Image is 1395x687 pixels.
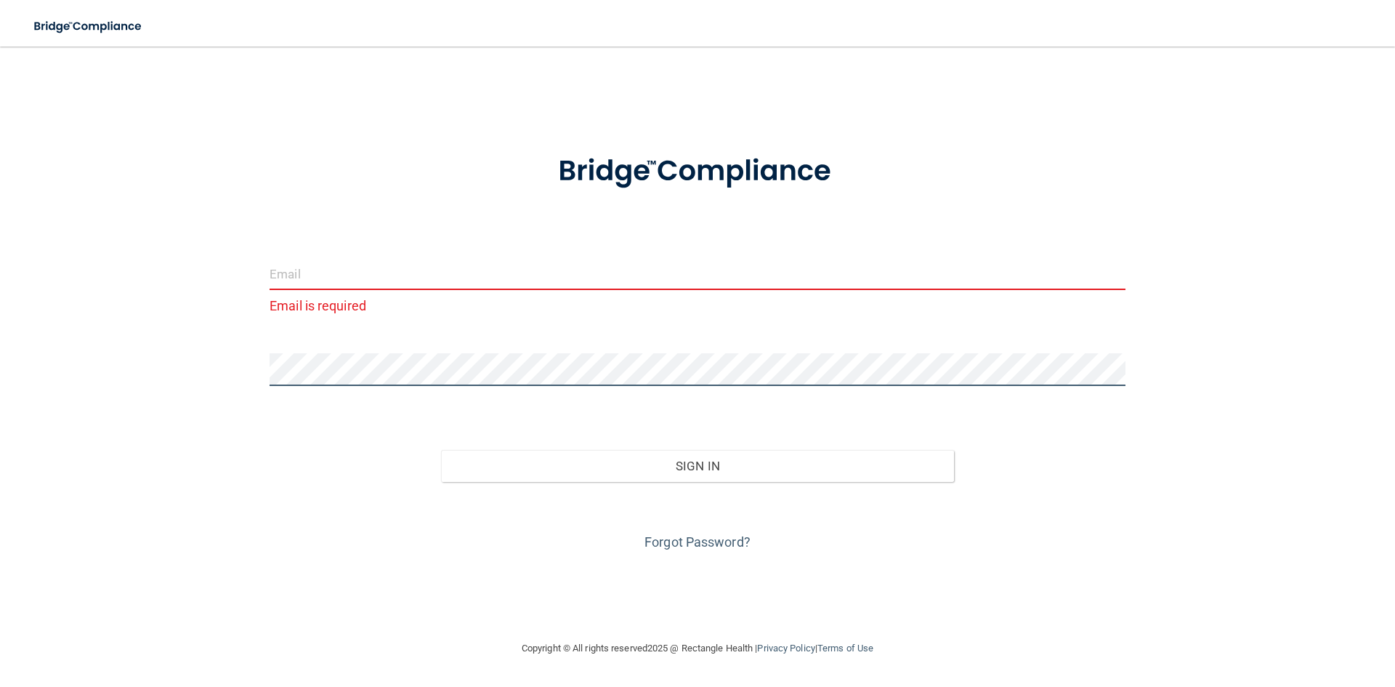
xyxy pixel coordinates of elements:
[270,257,1125,290] input: Email
[757,643,814,654] a: Privacy Policy
[528,134,867,209] img: bridge_compliance_login_screen.278c3ca4.svg
[817,643,873,654] a: Terms of Use
[432,625,963,672] div: Copyright © All rights reserved 2025 @ Rectangle Health | |
[22,12,155,41] img: bridge_compliance_login_screen.278c3ca4.svg
[441,450,955,482] button: Sign In
[270,294,1125,318] p: Email is required
[644,534,751,550] a: Forgot Password?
